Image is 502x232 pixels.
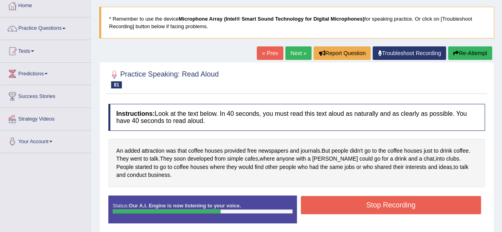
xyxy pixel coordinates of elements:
span: Click to see word definition [378,147,386,155]
span: Click to see word definition [130,155,142,163]
span: Click to see word definition [238,163,253,171]
a: Troubleshoot Recording [373,46,446,60]
span: Click to see word definition [331,147,348,155]
span: Click to see word definition [227,155,243,163]
span: Click to see word definition [142,147,165,155]
span: Click to see word definition [446,155,459,163]
a: Tests [0,40,91,60]
span: Click to see word definition [258,147,289,155]
a: Next » [285,46,312,60]
span: Click to see word definition [300,147,320,155]
span: Click to see word definition [148,171,170,179]
span: Click to see word definition [260,155,275,163]
span: Click to see word definition [329,163,343,171]
span: Click to see word definition [428,163,437,171]
b: Microphone Array (Intel® Smart Sound Technology for Digital Microphones) [179,16,364,22]
span: Click to see word definition [320,163,328,171]
span: Click to see word definition [439,163,452,171]
span: Click to see word definition [174,155,186,163]
span: Click to see word definition [382,155,388,163]
span: Click to see word definition [298,163,308,171]
a: « Prev [257,46,283,60]
span: Click to see word definition [390,155,393,163]
span: Click to see word definition [227,163,237,171]
span: Click to see word definition [360,155,373,163]
span: Click to see word definition [167,163,172,171]
h2: Practice Speaking: Read Aloud [108,69,219,88]
span: Click to see word definition [224,147,246,155]
span: Click to see word definition [135,163,152,171]
span: Click to see word definition [312,155,358,163]
span: Click to see word definition [454,163,458,171]
span: Click to see word definition [116,171,125,179]
span: 81 [111,81,122,88]
span: Click to see word definition [454,147,469,155]
span: Click to see word definition [375,163,392,171]
span: Click to see word definition [423,155,434,163]
span: Click to see word definition [190,163,208,171]
span: Click to see word definition [309,163,318,171]
span: Click to see word definition [344,163,355,171]
span: Click to see word definition [436,155,445,163]
button: Stop Recording [301,196,481,214]
span: Click to see word definition [356,163,361,171]
span: Click to see word definition [160,163,166,171]
span: Click to see word definition [276,155,294,163]
strong: Our A.I. Engine is now listening to your voice. [129,203,241,209]
span: Click to see word definition [116,155,129,163]
span: Click to see word definition [419,155,422,163]
span: Click to see word definition [188,147,203,155]
span: Click to see word definition [215,155,226,163]
h4: Look at the text below. In 40 seconds, you must read this text aloud as naturally and as clearly ... [108,104,485,130]
div: Status: [108,196,297,223]
span: Click to see word definition [143,155,148,163]
span: Click to see word definition [279,163,296,171]
span: Click to see word definition [460,163,468,171]
button: Re-Attempt [448,46,492,60]
span: Click to see word definition [408,155,417,163]
span: Click to see word definition [308,155,311,163]
span: Click to see word definition [127,171,146,179]
b: Instructions: [116,110,155,117]
a: Strategy Videos [0,108,91,128]
span: Click to see word definition [321,147,330,155]
span: Click to see word definition [125,147,140,155]
span: Click to see word definition [372,147,377,155]
span: Click to see word definition [255,163,264,171]
div: . . . , , . , . [108,139,485,187]
span: Click to see word definition [154,163,158,171]
span: Click to see word definition [187,155,213,163]
span: Click to see word definition [434,147,439,155]
span: Click to see word definition [177,147,187,155]
span: Click to see word definition [404,147,422,155]
a: Success Stories [0,85,91,105]
span: Click to see word definition [174,163,189,171]
span: Click to see word definition [423,147,432,155]
span: Click to see word definition [290,147,299,155]
span: Click to see word definition [363,163,373,171]
span: Click to see word definition [364,147,371,155]
span: Click to see word definition [160,155,172,163]
span: Click to see word definition [166,147,176,155]
span: Click to see word definition [440,147,452,155]
a: Predictions [0,63,91,82]
span: Click to see word definition [296,155,306,163]
button: Report Question [314,46,371,60]
span: Click to see word definition [374,155,381,163]
span: Click to see word definition [116,147,123,155]
span: Click to see word definition [350,147,363,155]
a: Practice Questions [0,17,91,37]
span: Click to see word definition [247,147,257,155]
span: Click to see word definition [393,163,404,171]
span: Click to see word definition [116,163,134,171]
span: Click to see word definition [245,155,258,163]
a: Your Account [0,130,91,150]
span: Click to see word definition [405,163,426,171]
span: Click to see word definition [205,147,223,155]
span: Click to see word definition [265,163,278,171]
span: Click to see word definition [394,155,406,163]
blockquote: * Remember to use the device for speaking practice. Or click on [Troubleshoot Recording] button b... [99,7,494,38]
span: Click to see word definition [388,147,403,155]
span: Click to see word definition [210,163,225,171]
span: Click to see word definition [150,155,158,163]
